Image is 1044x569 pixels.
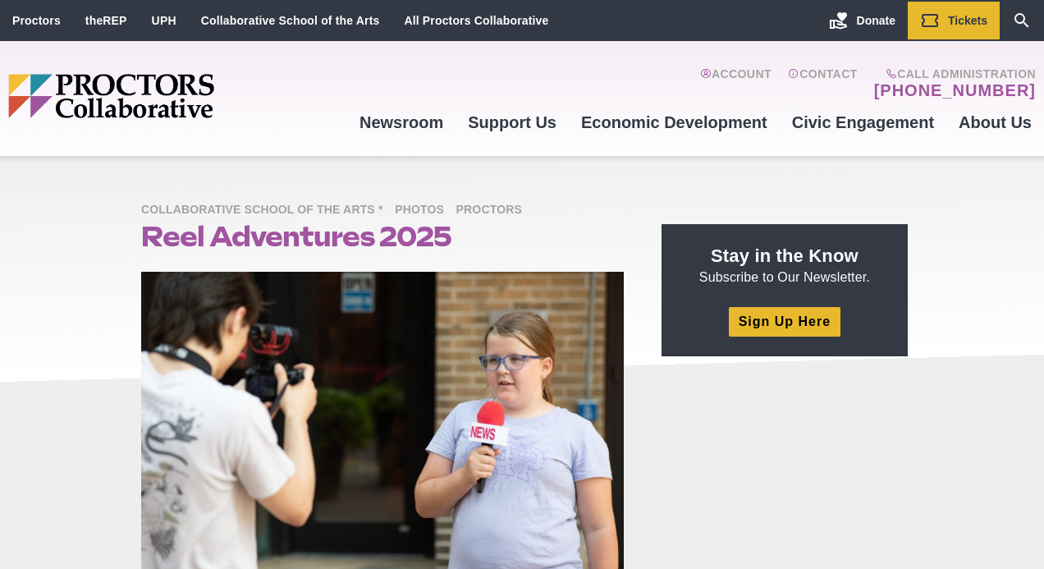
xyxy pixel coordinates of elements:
[201,14,380,27] a: Collaborative School of the Arts
[711,245,859,266] strong: Stay in the Know
[395,202,452,216] a: Photos
[729,307,840,336] a: Sign Up Here
[869,67,1036,80] span: Call Administration
[946,100,1044,145] a: About Us
[395,200,452,221] span: Photos
[347,100,456,145] a: Newsroom
[788,67,858,100] a: Contact
[141,221,624,252] h1: Reel Adventures 2025
[874,80,1036,100] a: [PHONE_NUMBER]
[1000,2,1044,39] a: Search
[569,100,780,145] a: Economic Development
[85,14,127,27] a: theREP
[456,200,530,221] span: Proctors
[857,14,895,27] span: Donate
[141,200,391,221] span: Collaborative School of the Arts *
[141,202,391,216] a: Collaborative School of the Arts *
[908,2,1000,39] a: Tickets
[700,67,772,100] a: Account
[456,100,569,145] a: Support Us
[152,14,176,27] a: UPH
[948,14,987,27] span: Tickets
[12,14,61,27] a: Proctors
[456,202,530,216] a: Proctors
[8,74,341,118] img: Proctors logo
[681,244,888,287] p: Subscribe to Our Newsletter.
[404,14,548,27] a: All Proctors Collaborative
[780,100,946,145] a: Civic Engagement
[817,2,908,39] a: Donate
